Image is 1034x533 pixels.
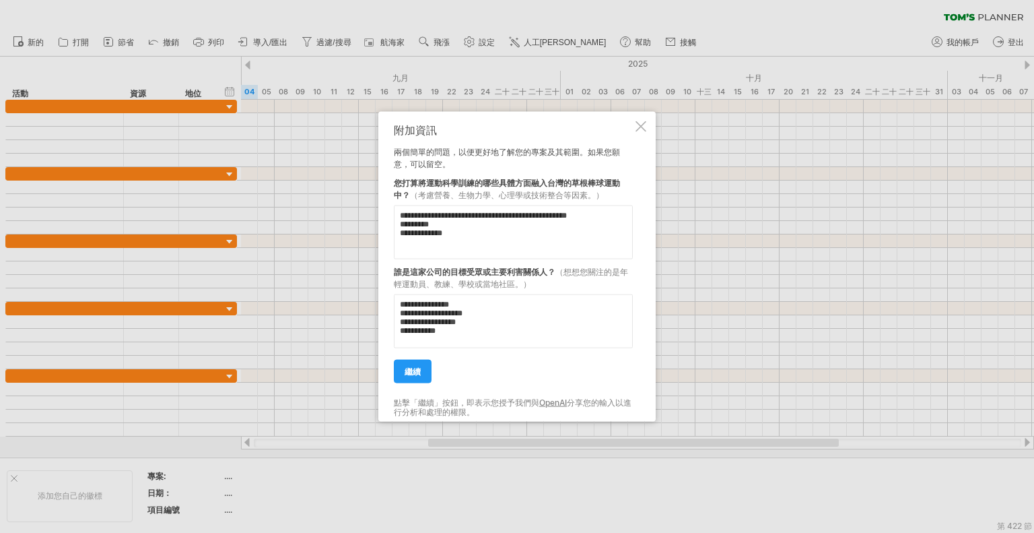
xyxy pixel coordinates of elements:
font: 繼續 [405,366,421,376]
a: 繼續 [394,359,432,383]
a: OpenAI [539,397,567,407]
font: 附加資訊 [394,123,437,136]
font: 您打算將運動科學訓練的哪些具體方面融入台灣的草根棒球運動中？ [394,177,620,199]
font: 分享您的輸入以進行分析和處理的權限。 [394,397,631,416]
font: （考慮營養、生物力學、心理學或技術整合等因素。） [410,189,604,199]
font: 兩個簡單的問題，以便更好地了解您的專案及其範圍。如果您願意，可以留空。 [394,146,620,168]
font: 點擊「繼續」按鈕，即表示您授予我們與 [394,397,539,407]
font: 誰是這家公司的目標受眾或主要利害關係人？ [394,266,555,276]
